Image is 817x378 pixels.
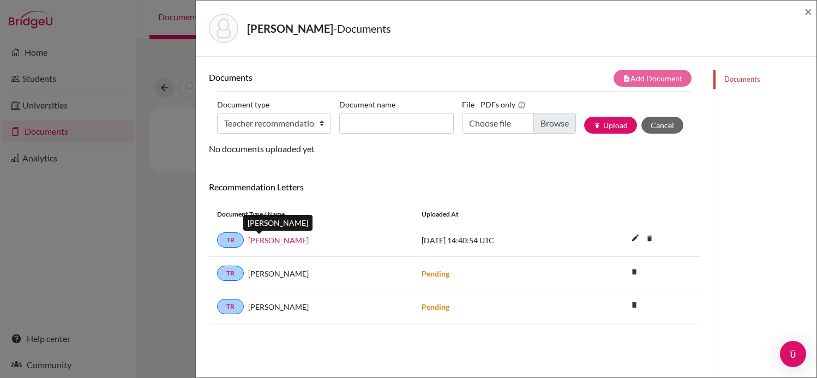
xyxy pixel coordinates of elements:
[593,122,601,129] i: publish
[248,235,309,246] a: [PERSON_NAME]
[626,297,642,313] i: delete
[339,96,395,113] label: Document name
[584,117,637,134] button: publishUpload
[626,263,642,280] i: delete
[462,96,526,113] label: File - PDFs only
[248,301,309,313] span: [PERSON_NAME]
[804,5,812,18] button: Close
[641,117,683,134] button: Cancel
[209,209,413,219] div: Document Type / Name
[217,266,244,281] a: TR
[422,302,449,311] strong: Pending
[804,3,812,19] span: ×
[614,70,692,87] button: note_addAdd Document
[217,299,244,314] a: TR
[626,231,645,247] button: edit
[209,182,700,192] h6: Recommendation Letters
[641,230,658,247] i: delete
[422,236,494,245] span: [DATE] 14:40:54 UTC
[713,70,816,89] a: Documents
[626,265,642,280] a: delete
[627,229,644,247] i: edit
[217,232,244,248] a: TR
[243,215,313,231] div: [PERSON_NAME]
[641,232,658,247] a: delete
[626,298,642,313] a: delete
[248,268,309,279] span: [PERSON_NAME]
[209,72,454,82] h6: Documents
[413,209,577,219] div: Uploaded at
[247,22,333,35] strong: [PERSON_NAME]
[217,96,269,113] label: Document type
[209,70,700,155] div: No documents uploaded yet
[780,341,806,367] div: Open Intercom Messenger
[333,22,391,35] span: - Documents
[623,75,630,82] i: note_add
[422,269,449,278] strong: Pending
